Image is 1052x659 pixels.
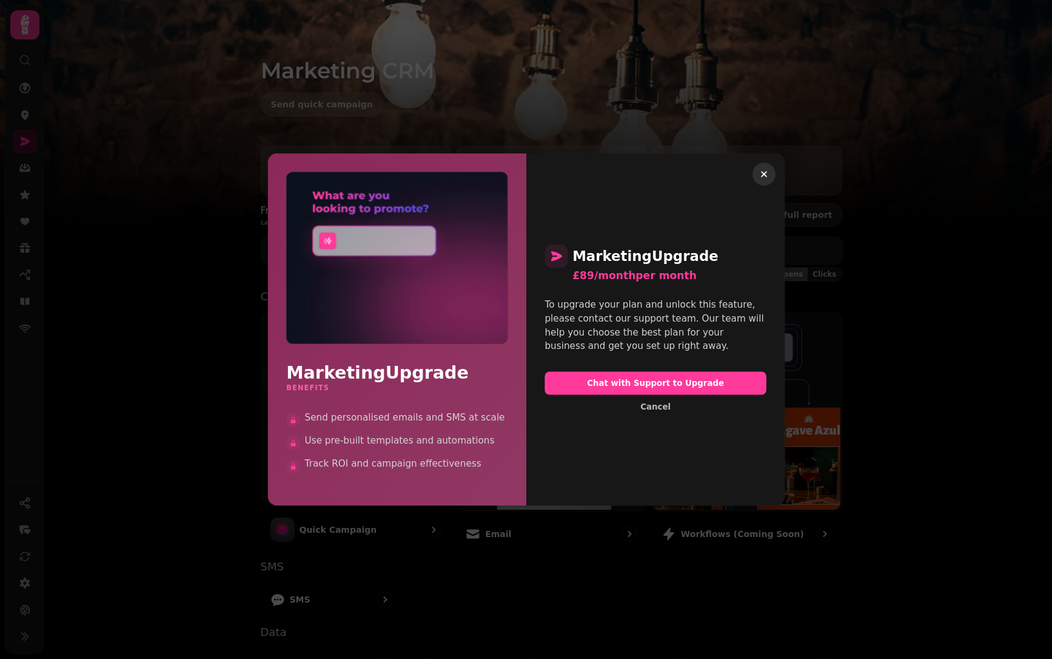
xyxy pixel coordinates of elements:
span: Track ROI and campaign effectiveness [304,458,508,471]
span: Cancel [640,403,671,411]
span: Chat with Support to Upgrade [554,379,757,387]
h2: Marketing Upgrade [544,245,766,268]
button: Cancel [631,399,680,414]
span: Use pre-built templates and automations [304,434,508,448]
div: £89/month per month [572,268,766,284]
button: Chat with Support to Upgrade [544,371,766,394]
h2: Marketing Upgrade [286,362,508,383]
h3: Benefits [286,384,508,393]
span: Send personalised emails and SMS at scale [304,411,508,425]
div: To upgrade your plan and unlock this feature, please contact our support team. Our team will help... [544,298,766,353]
